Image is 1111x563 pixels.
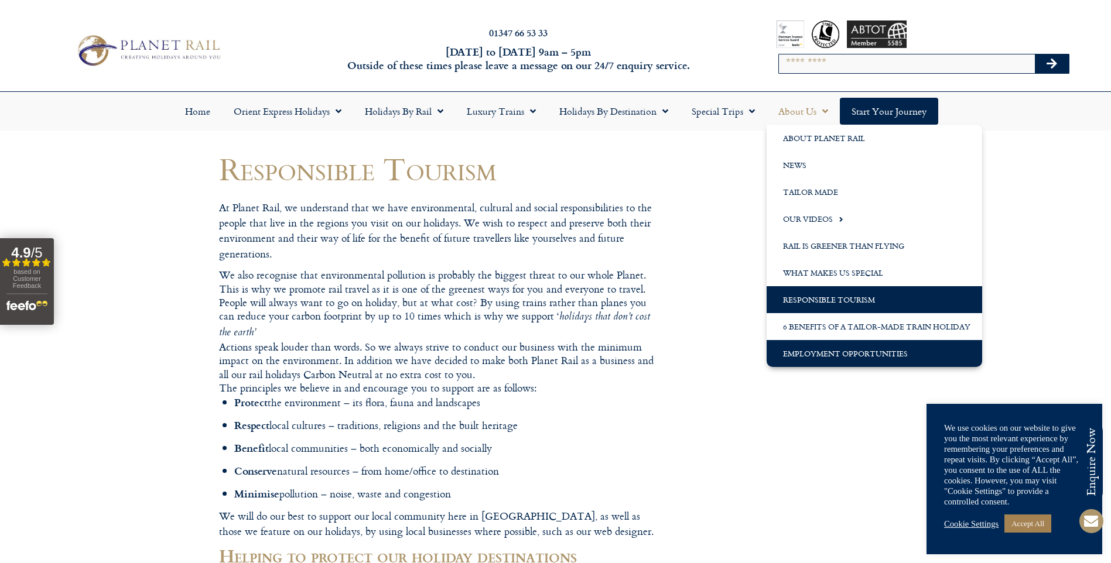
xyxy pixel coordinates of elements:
a: Our Videos [767,205,982,232]
a: 01347 66 53 33 [489,26,548,39]
a: 6 Benefits of a Tailor-Made Train Holiday [767,313,982,340]
a: Start your Journey [840,98,938,125]
a: Orient Express Holidays [222,98,353,125]
img: Planet Rail Train Holidays Logo [71,32,224,69]
a: Holidays by Destination [548,98,680,125]
h6: [DATE] to [DATE] 9am – 5pm Outside of these times please leave a message on our 24/7 enquiry serv... [299,45,738,73]
nav: Menu [6,98,1105,125]
a: News [767,152,982,178]
a: Special Trips [680,98,767,125]
a: About Planet Rail [767,125,982,152]
a: Tailor Made [767,178,982,205]
a: Home [173,98,222,125]
button: Search [1035,54,1069,73]
a: Rail is Greener than Flying [767,232,982,259]
a: Luxury Trains [455,98,548,125]
a: About Us [767,98,840,125]
a: Accept All [1004,514,1051,533]
a: Cookie Settings [944,519,999,529]
a: Holidays by Rail [353,98,455,125]
a: Employment Opportunities [767,340,982,367]
div: We use cookies on our website to give you the most relevant experience by remembering your prefer... [944,423,1085,507]
ul: About Us [767,125,982,367]
a: What Makes us Special [767,259,982,286]
a: Responsible Tourism [767,286,982,313]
